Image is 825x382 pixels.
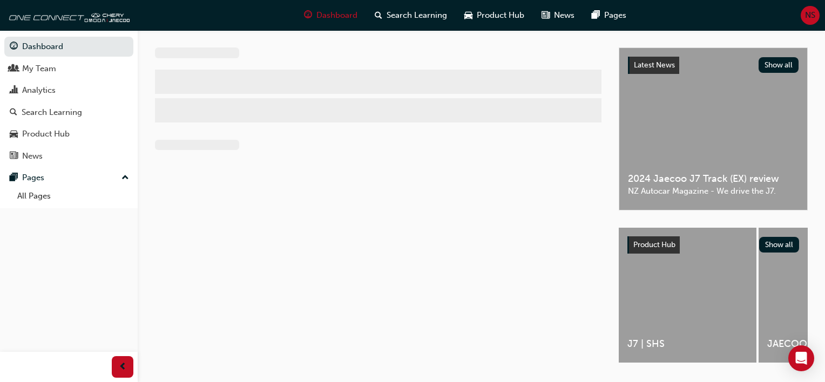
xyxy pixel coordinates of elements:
[10,86,18,95] span: chart-icon
[10,152,18,161] span: news-icon
[628,185,799,197] span: NZ Autocar Magazine - We drive the J7.
[456,4,533,26] a: car-iconProduct Hub
[22,84,56,97] div: Analytics
[627,338,748,350] span: J7 | SHS
[634,60,675,70] span: Latest News
[13,188,133,204] a: All Pages
[22,172,44,184] div: Pages
[366,4,456,26] a: search-iconSearch Learning
[542,9,550,22] span: news-icon
[4,35,133,168] button: DashboardMy TeamAnalyticsSearch LearningProduct HubNews
[477,9,524,22] span: Product Hub
[119,360,127,374] span: prev-icon
[22,63,56,75] div: My Team
[4,37,133,57] a: Dashboard
[801,6,820,25] button: NS
[628,173,799,185] span: 2024 Jaecoo J7 Track (EX) review
[4,80,133,100] a: Analytics
[464,9,472,22] span: car-icon
[22,106,82,119] div: Search Learning
[10,42,18,52] span: guage-icon
[788,345,814,371] div: Open Intercom Messenger
[633,240,675,249] span: Product Hub
[10,173,18,183] span: pages-icon
[759,57,799,73] button: Show all
[4,146,133,166] a: News
[628,57,799,74] a: Latest NewsShow all
[295,4,366,26] a: guage-iconDashboard
[387,9,447,22] span: Search Learning
[10,129,18,139] span: car-icon
[805,9,815,22] span: NS
[4,59,133,79] a: My Team
[4,124,133,144] a: Product Hub
[627,236,799,254] a: Product HubShow all
[4,103,133,122] a: Search Learning
[10,64,18,74] span: people-icon
[759,237,800,253] button: Show all
[583,4,635,26] a: pages-iconPages
[533,4,583,26] a: news-iconNews
[619,47,808,210] a: Latest NewsShow all2024 Jaecoo J7 Track (EX) reviewNZ Autocar Magazine - We drive the J7.
[554,9,574,22] span: News
[22,150,43,162] div: News
[4,168,133,188] button: Pages
[22,128,70,140] div: Product Hub
[121,171,129,185] span: up-icon
[316,9,357,22] span: Dashboard
[5,4,130,26] img: oneconnect
[592,9,600,22] span: pages-icon
[604,9,626,22] span: Pages
[375,9,382,22] span: search-icon
[619,228,756,363] a: J7 | SHS
[10,108,17,118] span: search-icon
[304,9,312,22] span: guage-icon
